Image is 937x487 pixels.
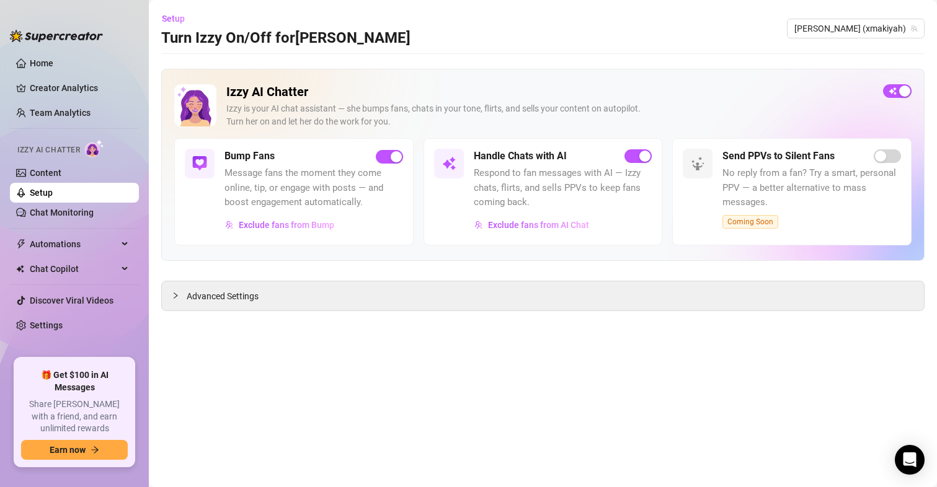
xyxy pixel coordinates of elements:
img: Chat Copilot [16,265,24,273]
span: Earn now [50,445,86,455]
img: svg%3e [442,156,456,171]
a: Settings [30,320,63,330]
a: Creator Analytics [30,78,129,98]
img: logo-BBDzfeDw.svg [10,30,103,42]
span: Advanced Settings [187,289,259,303]
a: Team Analytics [30,108,91,118]
img: svg%3e [690,156,705,171]
span: Exclude fans from Bump [239,220,334,230]
span: thunderbolt [16,239,26,249]
span: Message fans the moment they come online, tip, or engage with posts — and boost engagement automa... [224,166,403,210]
a: Content [30,168,61,178]
div: Open Intercom Messenger [895,445,925,475]
span: Share [PERSON_NAME] with a friend, and earn unlimited rewards [21,398,128,435]
span: 🎁 Get $100 in AI Messages [21,369,128,393]
span: arrow-right [91,445,99,454]
button: Exclude fans from AI Chat [474,215,590,235]
span: Exclude fans from AI Chat [488,220,589,230]
span: No reply from a fan? Try a smart, personal PPV — a better alternative to mass messages. [722,166,901,210]
div: Izzy is your AI chat assistant — she bumps fans, chats in your tone, flirts, and sells your conte... [226,102,873,128]
img: AI Chatter [85,139,104,157]
h5: Bump Fans [224,149,275,164]
button: Exclude fans from Bump [224,215,335,235]
span: Respond to fan messages with AI — Izzy chats, flirts, and sells PPVs to keep fans coming back. [474,166,652,210]
a: Setup [30,188,53,198]
span: maki (xmakiyah) [794,19,917,38]
span: Chat Copilot [30,259,118,279]
img: svg%3e [474,221,483,229]
a: Discover Viral Videos [30,296,113,305]
button: Earn nowarrow-right [21,440,128,460]
span: Coming Soon [722,215,778,229]
img: svg%3e [225,221,234,229]
span: collapsed [172,292,179,299]
span: team [910,25,918,32]
span: Automations [30,234,118,254]
button: Setup [161,9,195,29]
img: svg%3e [192,156,207,171]
div: collapsed [172,289,187,302]
h5: Send PPVs to Silent Fans [722,149,835,164]
h3: Turn Izzy On/Off for [PERSON_NAME] [161,29,411,48]
a: Home [30,58,53,68]
span: Izzy AI Chatter [17,144,80,156]
img: Izzy AI Chatter [174,84,216,126]
h2: Izzy AI Chatter [226,84,873,100]
h5: Handle Chats with AI [474,149,567,164]
span: Setup [162,14,185,24]
a: Chat Monitoring [30,208,94,217]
